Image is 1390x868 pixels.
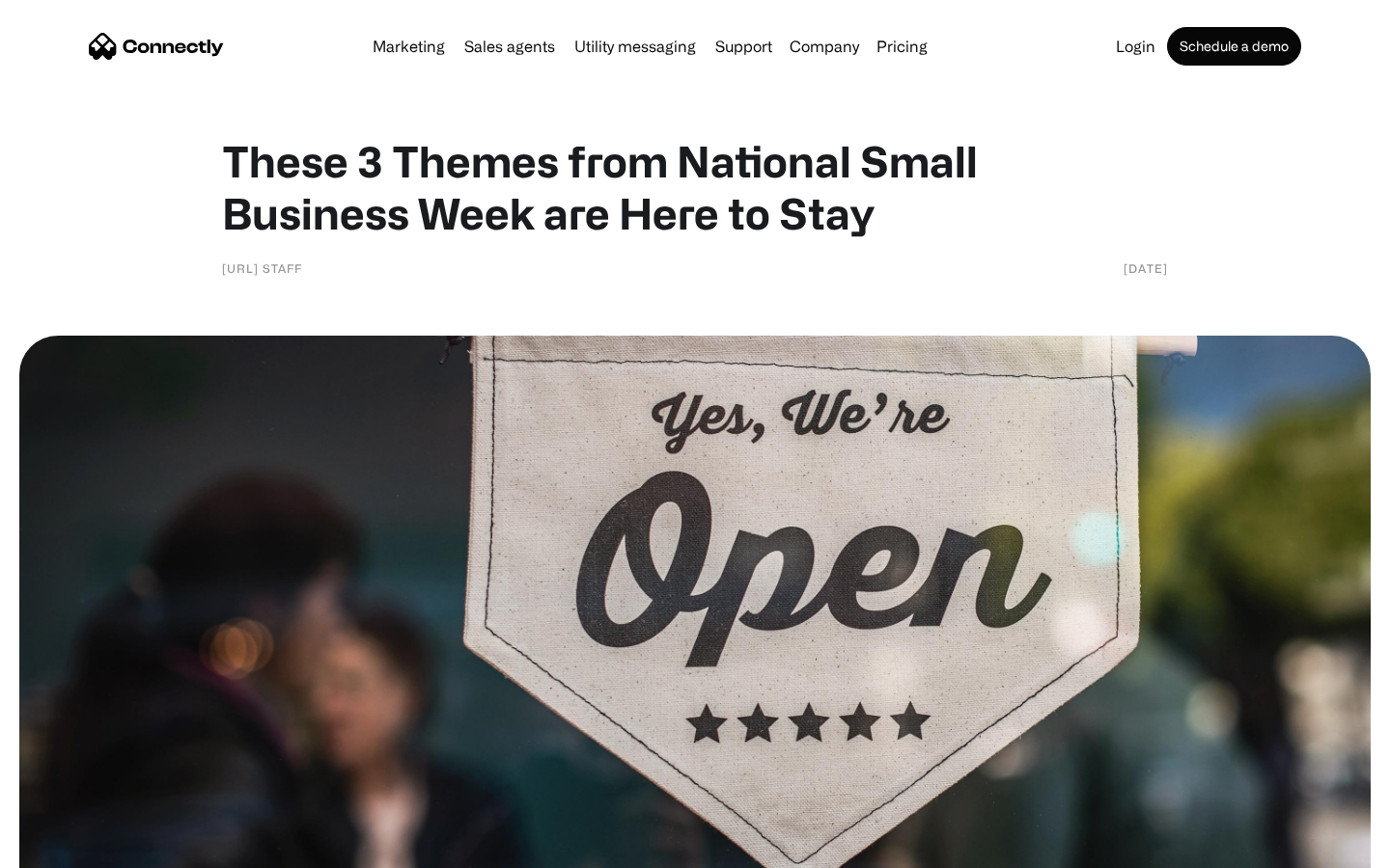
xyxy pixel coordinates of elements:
[222,258,302,278] div: [URL] Staff
[1167,27,1301,66] a: Schedule a demo
[869,39,935,54] a: Pricing
[39,834,116,861] ul: Language list
[1124,258,1168,278] div: [DATE]
[222,135,1168,239] h1: These 3 Themes from National Small Business Week are Here to Stay
[708,39,780,54] a: Support
[790,33,859,60] div: Company
[1108,39,1163,54] a: Login
[365,39,453,54] a: Marketing
[457,39,563,54] a: Sales agents
[784,33,865,60] div: Company
[19,834,116,861] aside: Language selected: English
[89,32,224,61] a: home
[567,39,704,54] a: Utility messaging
